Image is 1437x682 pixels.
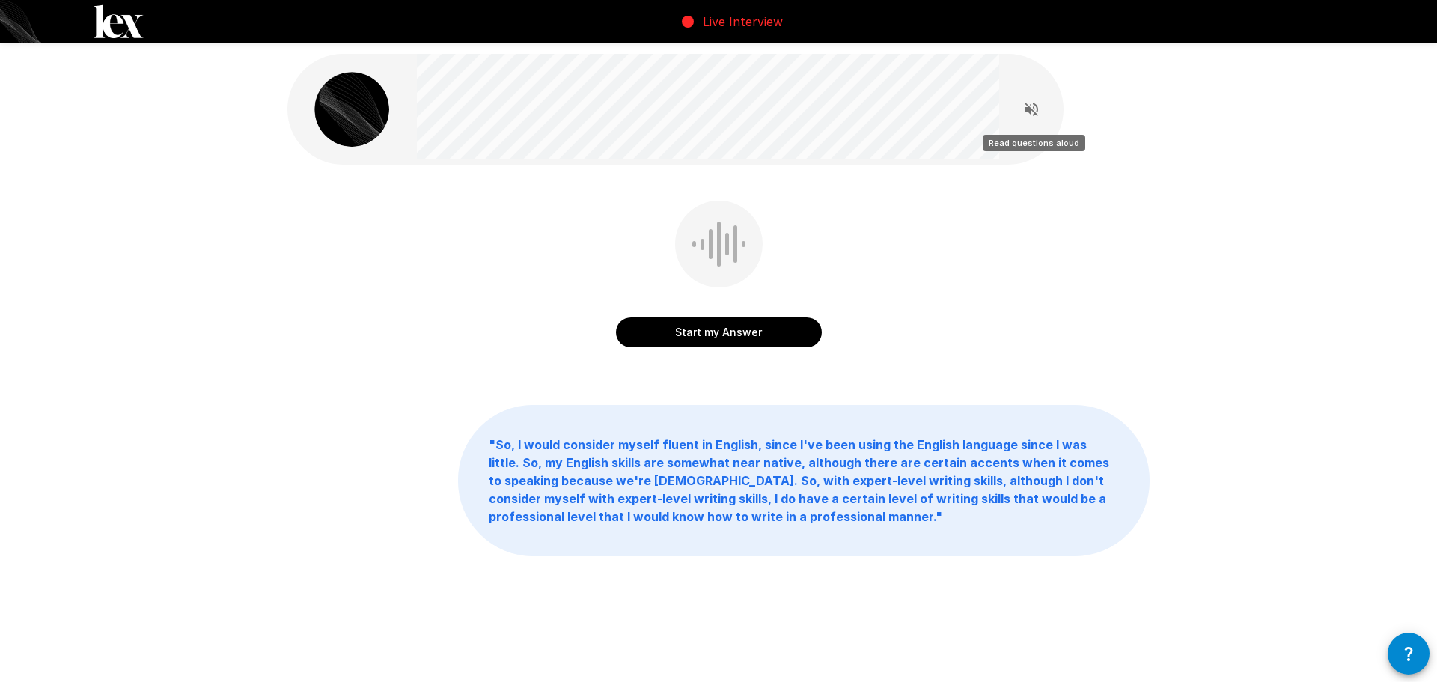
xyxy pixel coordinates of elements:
button: Read questions aloud [1016,94,1046,124]
button: Start my Answer [616,317,822,347]
div: Read questions aloud [983,135,1085,151]
b: " So, I would consider myself fluent in English, since I've been using the English language since... [489,437,1109,524]
img: lex_avatar2.png [314,72,389,147]
p: Live Interview [703,13,783,31]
